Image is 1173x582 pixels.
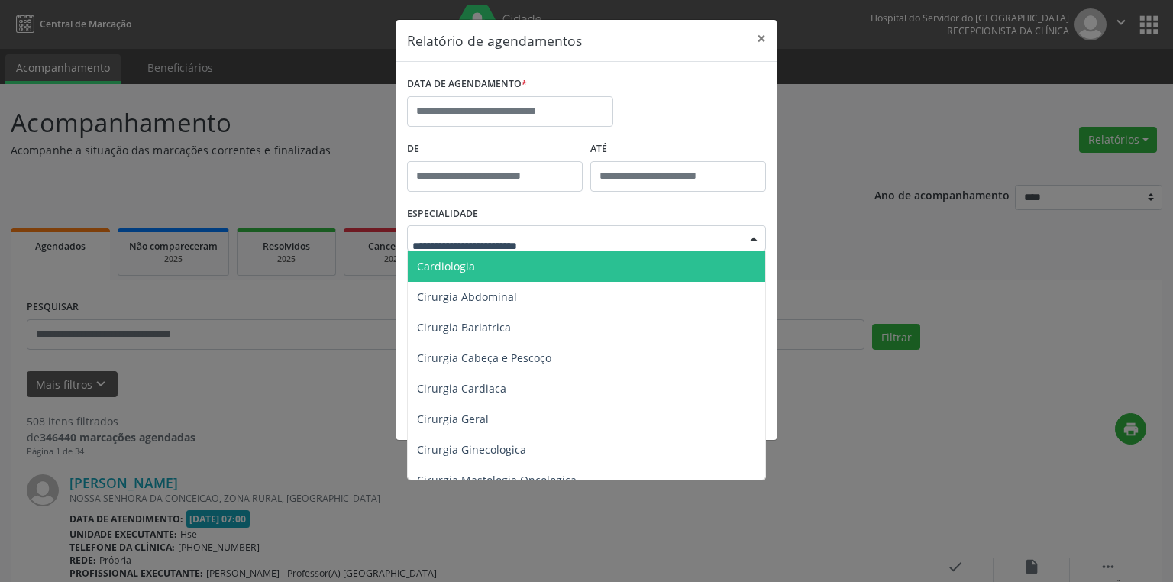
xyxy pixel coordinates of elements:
label: DATA DE AGENDAMENTO [407,73,527,96]
button: Close [746,20,777,57]
span: Cirurgia Cardiaca [417,381,506,396]
label: ATÉ [590,137,766,161]
span: Cirurgia Ginecologica [417,442,526,457]
span: Cirurgia Cabeça e Pescoço [417,351,551,365]
h5: Relatório de agendamentos [407,31,582,50]
label: ESPECIALIDADE [407,202,478,226]
label: De [407,137,583,161]
span: Cardiologia [417,259,475,273]
span: Cirurgia Geral [417,412,489,426]
span: Cirurgia Bariatrica [417,320,511,335]
span: Cirurgia Abdominal [417,289,517,304]
span: Cirurgia Mastologia Oncologica [417,473,577,487]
